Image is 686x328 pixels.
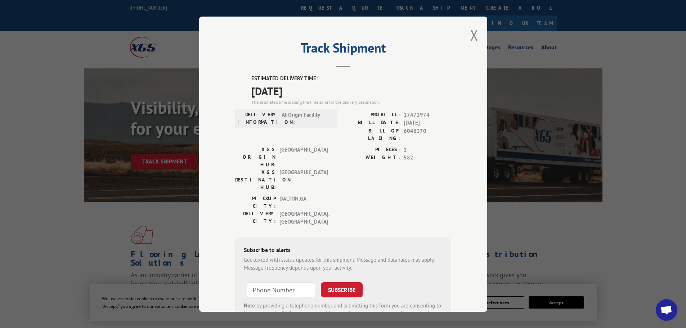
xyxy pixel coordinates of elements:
[235,210,276,226] label: DELIVERY CITY:
[321,282,363,297] button: SUBSCRIBE
[656,299,677,321] div: Open chat
[251,75,451,83] label: ESTIMATED DELIVERY TIME:
[343,127,400,142] label: BILL OF LADING:
[279,145,328,168] span: [GEOGRAPHIC_DATA]
[244,302,256,309] strong: Note:
[404,111,451,119] span: 17471974
[244,245,443,256] div: Subscribe to alerts
[235,145,276,168] label: XGS ORIGIN HUB:
[235,168,276,191] label: XGS DESTINATION HUB:
[235,43,451,57] h2: Track Shipment
[343,111,400,119] label: PROBILL:
[404,119,451,127] span: [DATE]
[251,82,451,99] span: [DATE]
[244,301,443,326] div: by providing a telephone number and submitting this form you are consenting to be contacted by SM...
[235,194,276,210] label: PICKUP CITY:
[237,111,278,126] label: DELIVERY INFORMATION:
[282,111,330,126] span: At Origin Facility
[343,119,400,127] label: BILL DATE:
[279,168,328,191] span: [GEOGRAPHIC_DATA]
[404,145,451,154] span: 1
[251,99,451,105] div: The estimated time is using the time zone for the delivery destination.
[404,154,451,162] span: 582
[279,210,328,226] span: [GEOGRAPHIC_DATA] , [GEOGRAPHIC_DATA]
[404,127,451,142] span: 6046370
[244,256,443,272] div: Get texted with status updates for this shipment. Message and data rates may apply. Message frequ...
[247,282,315,297] input: Phone Number
[343,154,400,162] label: WEIGHT:
[470,26,478,45] button: Close modal
[343,145,400,154] label: PIECES:
[279,194,328,210] span: DALTON , GA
